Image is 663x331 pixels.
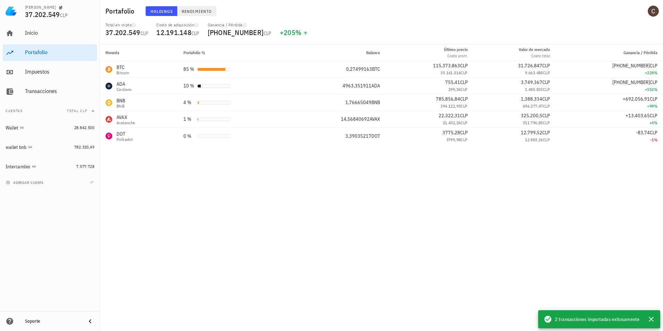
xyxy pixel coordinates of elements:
[25,49,94,56] div: Portafolio
[654,87,657,92] span: %
[3,25,97,42] a: Inicio
[440,103,460,109] span: 394.122,93
[525,70,543,75] span: 9.663.485
[654,120,657,125] span: %
[444,53,468,59] div: Costo prom.
[345,133,371,139] span: 3,39035217
[105,50,119,55] span: Moneda
[156,22,199,28] div: Costo de adquisición
[117,87,132,92] div: Cardano
[25,319,80,324] div: Soporte
[523,120,543,125] span: 311.796,85
[650,96,657,102] span: CLP
[556,44,663,61] th: Ganancia / Pérdida: Sin ordenar. Pulse para ordenar de forma ascendente.
[521,96,542,102] span: 1.388.334
[105,116,112,123] div: AVAX-icon
[25,68,94,75] div: Impuestos
[6,164,31,170] div: Intercambio
[25,29,94,36] div: Inicio
[543,70,550,75] span: CLP
[433,62,460,69] span: 115.373.863
[3,83,97,100] a: Transacciones
[117,114,135,121] div: AVAX
[654,103,657,109] span: %
[295,28,301,37] span: %
[25,10,60,19] span: 37.202.549
[439,112,460,119] span: 22.322,31
[117,130,133,137] div: DOT
[146,6,178,16] button: Holdings
[290,44,386,61] th: Balance: Sin ordenar. Pulse para ordenar de forma ascendente.
[366,50,380,55] span: Balance
[150,9,173,14] span: Holdings
[555,315,639,323] span: 2 transacciones importadas exitosamente
[183,116,195,123] div: 1 %
[650,79,657,85] span: CLP
[623,96,650,102] span: +692.056,91
[117,64,129,71] div: BTC
[519,53,550,59] div: Costo total
[543,120,550,125] span: CLP
[371,133,380,139] span: DOT
[542,96,550,102] span: CLP
[345,99,371,105] span: 1,76665049
[561,69,657,76] div: +228
[7,180,44,185] span: agregar cuenta
[543,87,550,92] span: CLP
[208,22,272,28] div: Ganancia / Pérdida
[460,129,468,136] span: CLP
[105,22,148,28] div: Total en cripto
[343,83,371,89] span: 4963,351911
[654,70,657,75] span: %
[370,116,380,122] span: AVAX
[460,112,468,119] span: CLP
[3,44,97,61] a: Portafolio
[446,137,461,142] span: 3799,98
[519,46,550,53] div: Valor de mercado
[4,179,47,186] button: agregar cuenta
[444,46,468,53] div: Último precio
[208,28,264,37] span: [PHONE_NUMBER]
[74,144,94,150] span: 782.320,49
[561,136,657,143] div: -1
[561,86,657,93] div: +152
[341,116,370,122] span: 14,56840692
[525,87,543,92] span: 1.485.833
[460,79,468,85] span: CLP
[3,103,97,119] button: CuentasTotal CLP
[650,129,657,136] span: CLP
[76,164,94,169] span: 7.577.728
[521,129,542,136] span: 12.799,52
[140,30,148,36] span: CLP
[561,119,657,126] div: +4
[3,119,97,136] a: Wallet 28.842.500
[436,96,460,102] span: 785.856,84
[650,62,657,69] span: CLP
[117,104,126,108] div: BNB
[117,97,126,104] div: BNB
[183,99,195,106] div: 4 %
[654,137,657,142] span: %
[105,28,140,37] span: 37.202.549
[6,6,17,17] img: LedgiFi
[117,71,129,75] div: Bitcoin
[612,79,650,85] span: [PHONE_NUMBER]
[371,83,380,89] span: ADA
[105,99,112,106] div: BNB-icon
[460,70,467,75] span: CLP
[280,29,309,36] div: +205
[543,103,550,109] span: CLP
[6,125,18,131] div: Wallet
[156,28,191,37] span: 12.191.148
[25,5,56,10] div: [PERSON_NAME]
[650,112,657,119] span: CLP
[117,80,132,87] div: ADA
[626,112,650,119] span: +13.403,65
[74,125,94,130] span: 28.842.500
[543,137,550,142] span: CLP
[105,6,137,17] h1: Portafolio
[3,64,97,80] a: Impuestos
[105,66,112,73] div: BTC-icon
[448,87,460,92] span: 299,36
[460,96,468,102] span: CLP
